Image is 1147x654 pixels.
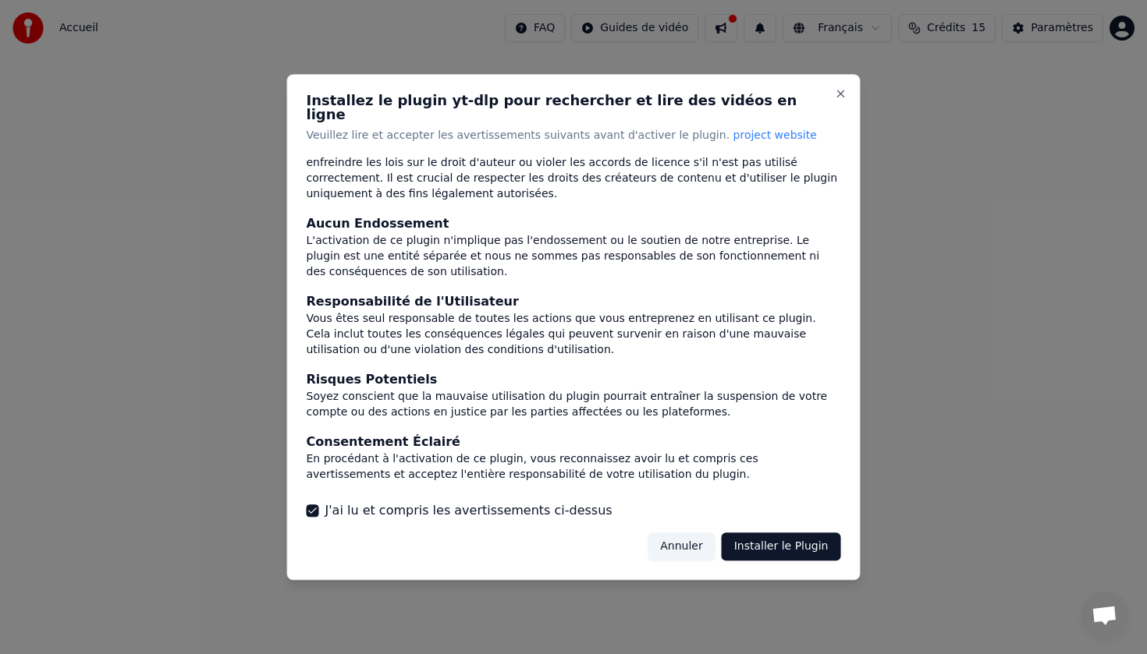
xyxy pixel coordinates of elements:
[307,371,841,390] div: Risques Potentiels
[307,234,841,281] div: L'activation de ce plugin n'implique pas l'endossement ou le soutien de notre entreprise. Le plug...
[307,390,841,421] div: Soyez conscient que la mauvaise utilisation du plugin pourrait entraîner la suspension de votre c...
[307,293,841,312] div: Responsabilité de l'Utilisateur
[307,140,841,203] div: Ce plugin peut permettre des actions (comme le téléchargement de contenu) qui pourraient enfreind...
[307,312,841,359] div: Vous êtes seul responsable de toutes les actions que vous entreprenez en utilisant ce plugin. Cel...
[648,532,715,560] button: Annuler
[307,94,841,122] h2: Installez le plugin yt-dlp pour rechercher et lire des vidéos en ligne
[307,452,841,483] div: En procédant à l'activation de ce plugin, vous reconnaissez avoir lu et compris ces avertissement...
[325,501,613,520] label: J'ai lu et compris les avertissements ci-dessus
[307,128,841,143] p: Veuillez lire et accepter les avertissements suivants avant d'activer le plugin.
[722,532,841,560] button: Installer le Plugin
[733,129,817,141] span: project website
[307,433,841,452] div: Consentement Éclairé
[307,215,841,234] div: Aucun Endossement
